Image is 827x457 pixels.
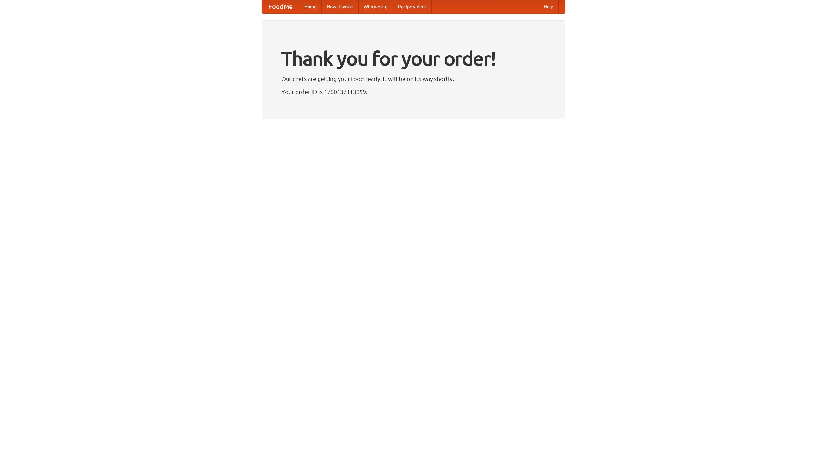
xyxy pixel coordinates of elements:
p: Your order ID is 1760137113999. [281,87,546,97]
a: FoodMe [262,0,299,13]
a: Who we are [359,0,393,13]
a: How it works [322,0,359,13]
a: Help [539,0,559,13]
a: Home [299,0,322,13]
h1: Thank you for your order! [281,43,546,74]
a: Recipe videos [393,0,432,13]
p: Our chefs are getting your food ready. It will be on its way shortly. [281,74,546,84]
